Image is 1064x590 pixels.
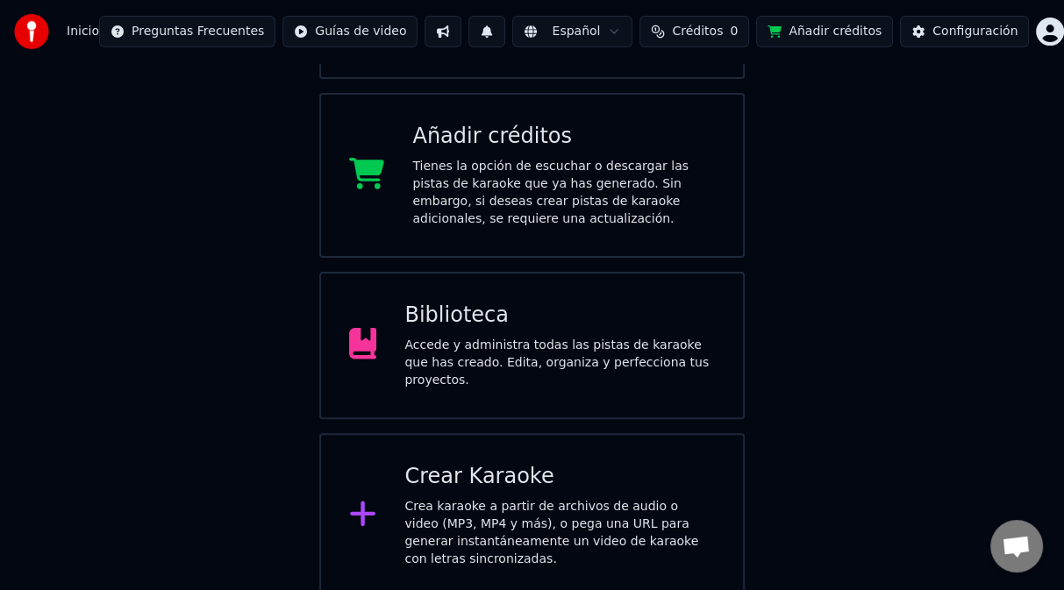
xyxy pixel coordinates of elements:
[67,23,99,40] nav: breadcrumb
[990,520,1043,572] a: Chat abierto
[900,16,1029,47] button: Configuración
[412,123,715,151] div: Añadir créditos
[404,302,715,330] div: Biblioteca
[404,337,715,389] div: Accede y administra todas las pistas de karaoke que has creado. Edita, organiza y perfecciona tus...
[412,158,715,228] div: Tienes la opción de escuchar o descargar las pistas de karaoke que ya has generado. Sin embargo, ...
[282,16,418,47] button: Guías de video
[404,463,715,491] div: Crear Karaoke
[99,16,275,47] button: Preguntas Frecuentes
[639,16,749,47] button: Créditos0
[730,23,738,40] span: 0
[932,23,1018,40] div: Configuración
[756,16,893,47] button: Añadir créditos
[67,23,99,40] span: Inicio
[14,14,49,49] img: youka
[404,498,715,568] div: Crea karaoke a partir de archivos de audio o video (MP3, MP4 y más), o pega una URL para generar ...
[672,23,723,40] span: Créditos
